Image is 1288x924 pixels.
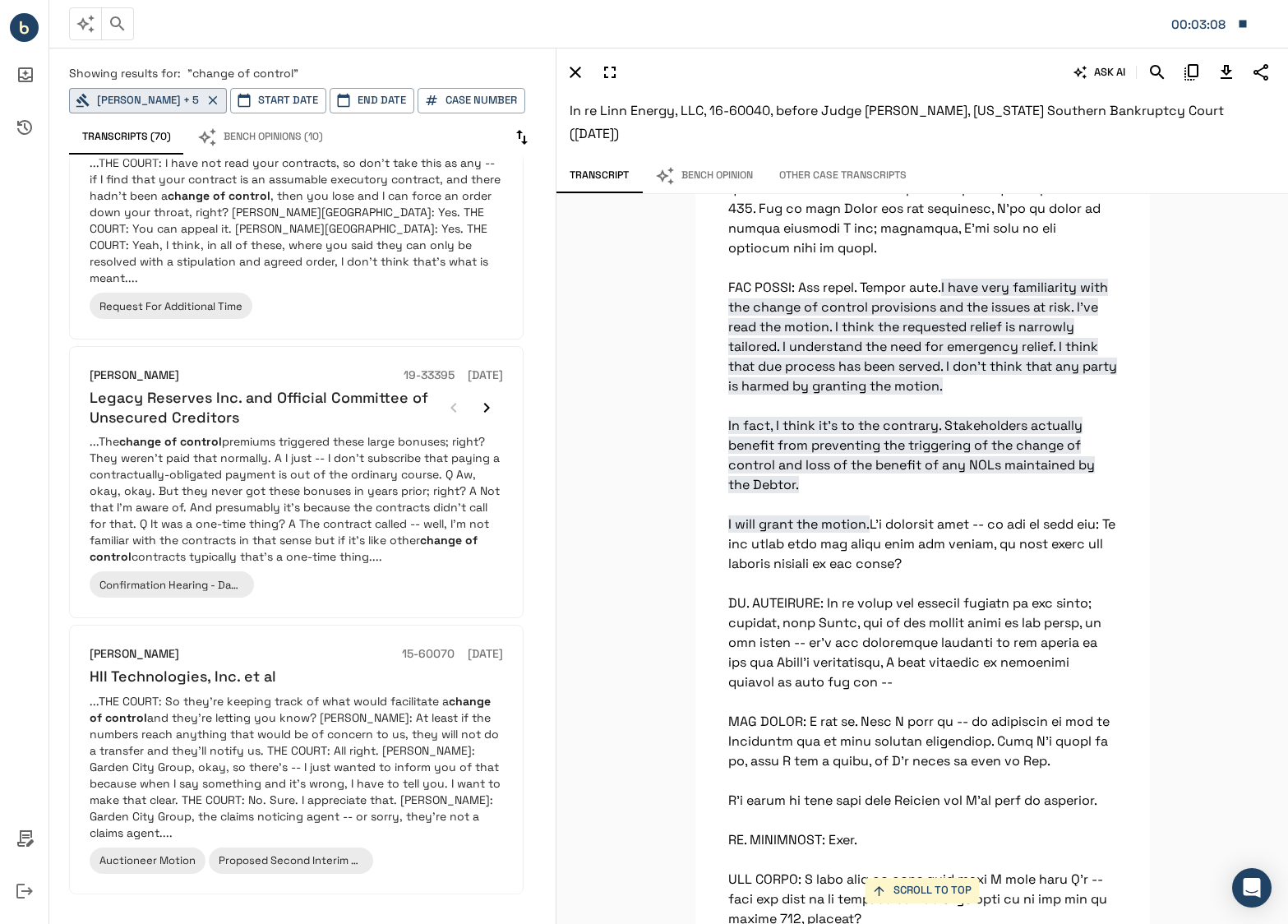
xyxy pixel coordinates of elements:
[1247,58,1275,86] button: Share Transcript
[402,645,455,663] h6: 15-60070
[90,693,503,841] p: ...THE COURT: So they’re keeping track of what would facilitate a and they’re letting you know? [...
[766,159,920,193] button: Other Case Transcripts
[90,433,503,565] p: ...The premiums triggered these large bonuses; right? They weren’t paid that normally. A I just -...
[230,88,326,113] button: Start Date
[468,367,503,385] h6: [DATE]
[119,434,222,449] em: change of control
[468,645,503,663] h6: [DATE]
[219,853,399,867] span: Proposed Second Interim Dip Order
[99,578,270,592] span: Confirmation Hearing - Day Three
[90,667,276,686] h6: HII Technologies, Inc. et al
[642,159,766,193] button: Bench Opinion
[1232,868,1272,908] div: Open Intercom Messenger
[1143,58,1171,86] button: Search
[99,299,242,313] span: Request For Additional Time
[330,88,414,113] button: End Date
[1163,7,1257,41] button: Matter: 053064-0020
[168,188,270,203] em: change of control
[1212,58,1240,86] button: Download Transcript
[90,388,437,427] h6: Legacy Reserves Inc. and Official Committee of Unsecured Creditors
[1070,58,1129,86] button: ASK AI
[866,878,980,903] button: SCROLL TO TOP
[90,694,491,725] em: change of control
[1178,58,1206,86] button: Copy Citation
[90,645,179,663] h6: [PERSON_NAME]
[570,102,1224,142] span: In re Linn Energy, LLC, 16-60040, before Judge [PERSON_NAME], [US_STATE] Southern Bankruptcy Cour...
[1171,14,1229,35] div: Matter: 053064-0020
[187,66,298,81] span: "change of control"
[69,120,184,155] button: Transcripts (70)
[90,533,478,564] em: change of control
[69,66,181,81] span: Showing results for:
[556,159,642,193] button: Transcript
[90,367,179,385] h6: [PERSON_NAME]
[404,367,455,385] h6: 19-33395
[69,88,227,113] button: [PERSON_NAME] + 5
[418,88,525,113] button: Case Number
[90,155,503,286] p: ...THE COURT: I have not read your contracts, so don't take this as any -- if I find that your co...
[184,120,336,155] button: Bench Opinions (10)
[99,853,196,867] span: Auctioneer Motion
